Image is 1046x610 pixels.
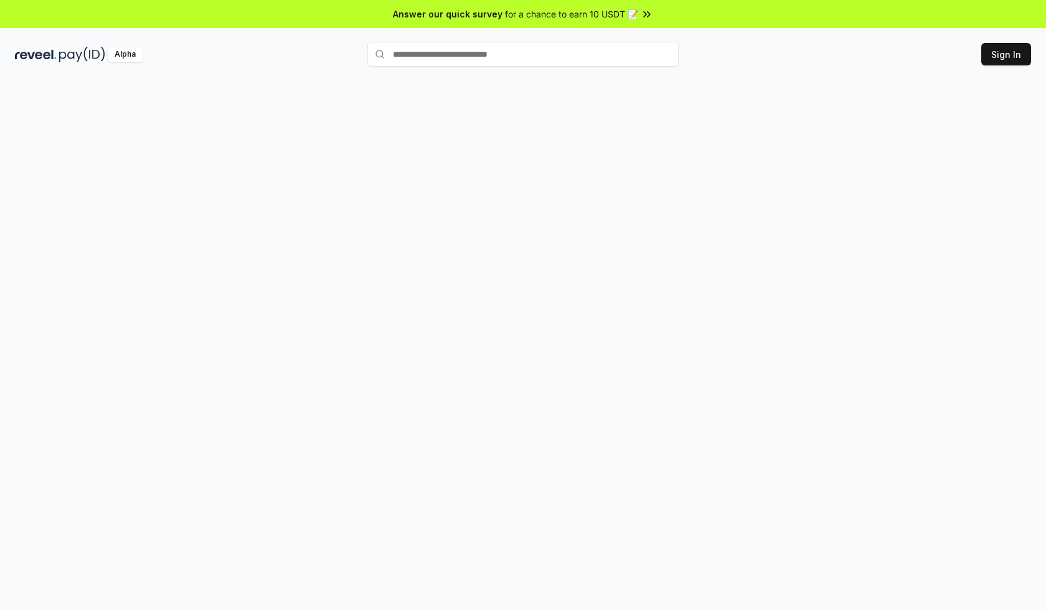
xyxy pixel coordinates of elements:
[108,47,143,62] div: Alpha
[981,43,1031,65] button: Sign In
[393,7,502,21] span: Answer our quick survey
[59,47,105,62] img: pay_id
[505,7,638,21] span: for a chance to earn 10 USDT 📝
[15,47,57,62] img: reveel_dark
